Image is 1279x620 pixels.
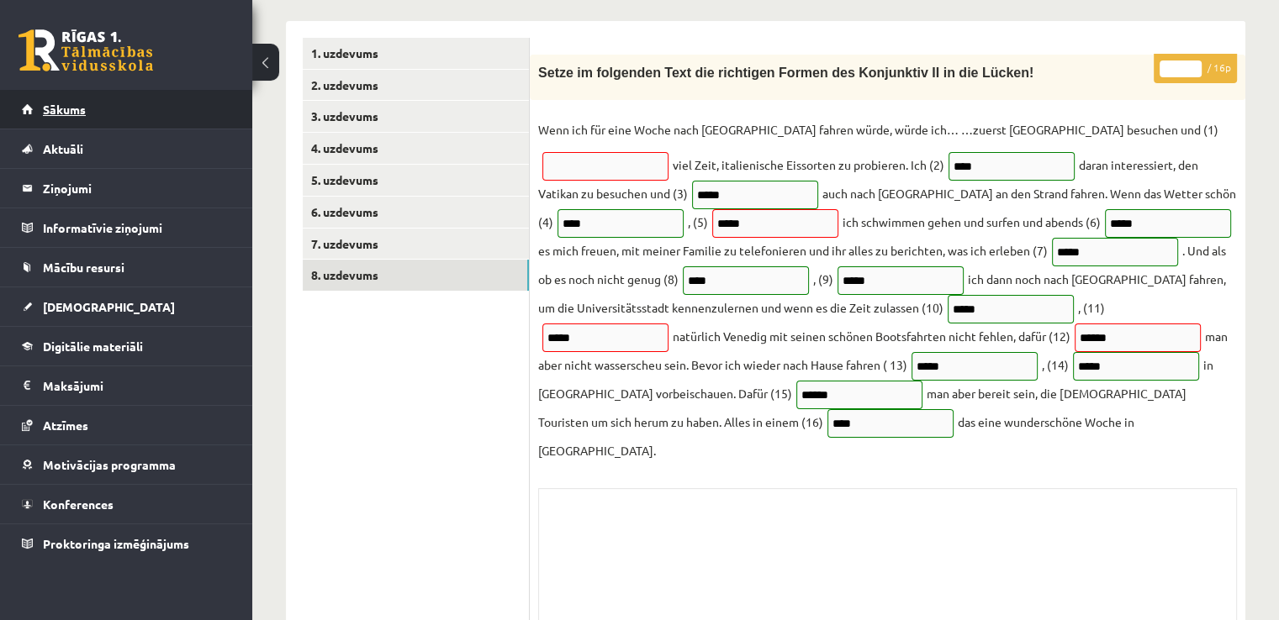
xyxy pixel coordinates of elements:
[303,70,529,101] a: 2. uzdevums
[43,536,189,551] span: Proktoringa izmēģinājums
[43,497,114,512] span: Konferences
[1154,54,1237,83] p: / 16p
[43,339,143,354] span: Digitālie materiāli
[43,208,231,247] legend: Informatīvie ziņojumi
[43,141,83,156] span: Aktuāli
[22,169,231,208] a: Ziņojumi
[303,260,529,291] a: 8. uzdevums
[22,327,231,365] a: Digitālie materiāli
[538,117,1237,463] fieldset: viel Zeit, italienische Eissorten zu probieren. Ich (2) daran interessiert, den Vatikan zu besuch...
[43,418,88,433] span: Atzīmes
[538,66,1033,80] span: Setze im folgenden Text die richtigen Formen des Konjunktiv II in die Lücken!
[303,229,529,260] a: 7. uzdevums
[22,129,231,168] a: Aktuāli
[43,102,86,117] span: Sākums
[18,29,153,71] a: Rīgas 1. Tālmācības vidusskola
[22,287,231,326] a: [DEMOGRAPHIC_DATA]
[22,524,231,563] a: Proktoringa izmēģinājums
[43,299,175,314] span: [DEMOGRAPHIC_DATA]
[22,366,231,405] a: Maksājumi
[303,101,529,132] a: 3. uzdevums
[43,260,124,275] span: Mācību resursi
[303,165,529,196] a: 5. uzdevums
[22,485,231,523] a: Konferences
[303,38,529,69] a: 1. uzdevums
[22,90,231,129] a: Sākums
[538,117,1218,142] p: Wenn ich für eine Woche nach [GEOGRAPHIC_DATA] fahren würde, würde ich… …zuerst [GEOGRAPHIC_DATA]...
[22,406,231,444] a: Atzīmes
[22,208,231,247] a: Informatīvie ziņojumi
[43,366,231,405] legend: Maksājumi
[43,169,231,208] legend: Ziņojumi
[303,133,529,164] a: 4. uzdevums
[22,445,231,484] a: Motivācijas programma
[43,457,176,472] span: Motivācijas programma
[22,248,231,286] a: Mācību resursi
[303,197,529,228] a: 6. uzdevums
